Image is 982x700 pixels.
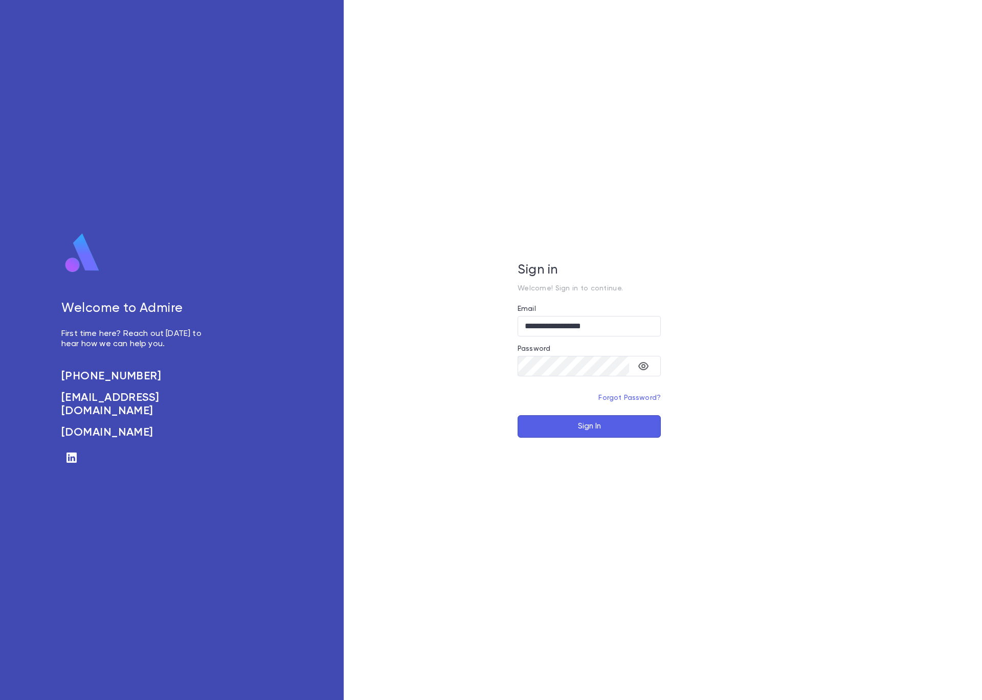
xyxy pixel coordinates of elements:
label: Password [518,345,550,353]
p: First time here? Reach out [DATE] to hear how we can help you. [61,329,213,349]
a: Forgot Password? [598,394,661,401]
a: [DOMAIN_NAME] [61,426,213,439]
a: [PHONE_NUMBER] [61,370,213,383]
a: [EMAIL_ADDRESS][DOMAIN_NAME] [61,391,213,418]
h5: Sign in [518,263,661,278]
button: Sign In [518,415,661,438]
img: logo [61,233,103,274]
h5: Welcome to Admire [61,301,213,317]
p: Welcome! Sign in to continue. [518,284,661,292]
label: Email [518,305,536,313]
button: toggle password visibility [633,356,654,376]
